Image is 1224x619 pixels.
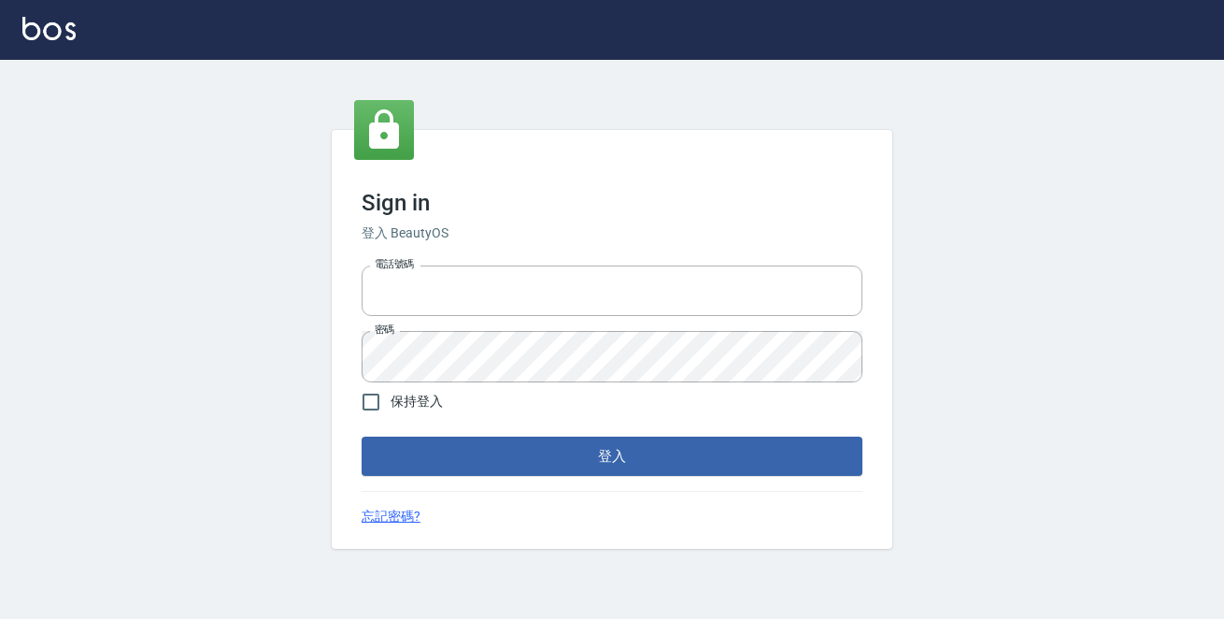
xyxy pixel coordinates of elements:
span: 保持登入 [391,392,443,411]
h3: Sign in [362,190,862,216]
a: 忘記密碼? [362,507,420,526]
h6: 登入 BeautyOS [362,223,862,243]
label: 密碼 [375,323,394,337]
button: 登入 [362,437,862,476]
img: Logo [22,17,76,40]
label: 電話號碼 [375,257,414,271]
